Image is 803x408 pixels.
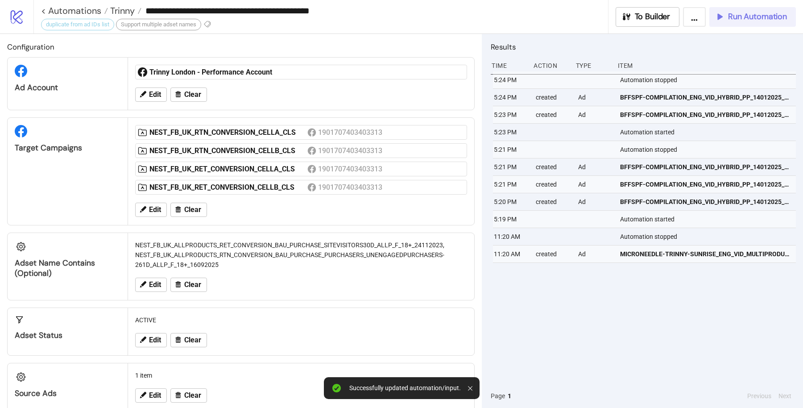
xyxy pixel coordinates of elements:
[491,57,526,74] div: Time
[135,203,167,217] button: Edit
[577,176,613,193] div: Ad
[318,182,384,193] div: 1901707403403313
[318,145,384,156] div: 1901707403403313
[493,158,529,175] div: 5:21 PM
[620,158,792,175] a: BFFSPF-COMPILATION_ENG_VID_HYBRID_PP_14012025_CC_SC7_USP9_TL_
[318,127,384,138] div: 1901707403403313
[577,246,613,262] div: Ad
[108,6,141,15] a: Trinny
[318,163,384,175] div: 1901707403403313
[184,281,201,289] span: Clear
[776,391,794,401] button: Next
[577,89,613,106] div: Ad
[620,179,792,189] span: BFFSPF-COMPILATION_ENG_VID_HYBRID_PP_14012025_CC_SC7_USP9_TL_
[620,193,792,210] a: BFFSPF-COMPILATION_ENG_VID_HYBRID_PP_14012025_CC_SC7_USP9_TL_
[535,176,571,193] div: created
[15,330,120,341] div: Adset Status
[619,228,798,245] div: Automation stopped
[149,67,307,77] div: Trinny London - Performance Account
[493,71,529,88] div: 5:24 PM
[535,246,571,262] div: created
[620,92,792,102] span: BFFSPF-COMPILATION_ENG_VID_HYBRID_PP_14012025_CC_SC7_USP9_TL_
[149,391,161,400] span: Edit
[620,249,792,259] span: MICRONEEDLE-TRINNY-SUNRISE_ENG_VID_MULTIPRODUCT_SP_22092025_CC_SC10_USP9_TL_
[491,391,505,401] span: Page
[491,41,796,53] h2: Results
[620,106,792,123] a: BFFSPF-COMPILATION_ENG_VID_HYBRID_PP_14012025_CC_SC7_USP9_TL_
[108,5,135,17] span: Trinny
[535,89,571,106] div: created
[184,91,201,99] span: Clear
[7,41,475,53] h2: Configuration
[184,391,201,400] span: Clear
[577,193,613,210] div: Ad
[493,106,529,123] div: 5:23 PM
[184,206,201,214] span: Clear
[619,141,798,158] div: Automation stopped
[493,176,529,193] div: 5:21 PM
[149,206,161,214] span: Edit
[635,12,671,22] span: To Builder
[15,388,120,399] div: Source Ads
[149,281,161,289] span: Edit
[493,193,529,210] div: 5:20 PM
[349,384,461,392] div: Successfully updated automation/input.
[619,71,798,88] div: Automation stopped
[505,391,514,401] button: 1
[619,124,798,141] div: Automation started
[149,146,307,156] div: NEST_FB_UK_RTN_CONVERSION_CELLB_CLS
[620,162,792,172] span: BFFSPF-COMPILATION_ENG_VID_HYBRID_PP_14012025_CC_SC7_USP9_TL_
[170,388,207,403] button: Clear
[535,193,571,210] div: created
[709,7,796,27] button: Run Automation
[577,158,613,175] div: Ad
[41,19,114,30] div: duplicate from ad IDs list
[493,246,529,262] div: 11:20 AM
[15,258,120,279] div: Adset Name contains (optional)
[617,57,796,74] div: Item
[170,203,207,217] button: Clear
[577,106,613,123] div: Ad
[620,89,792,106] a: BFFSPF-COMPILATION_ENG_VID_HYBRID_PP_14012025_CC_SC7_USP9_TL_
[132,367,471,384] div: 1 item
[41,6,108,15] a: < Automations
[745,391,774,401] button: Previous
[620,176,792,193] a: BFFSPF-COMPILATION_ENG_VID_HYBRID_PP_14012025_CC_SC7_USP9_TL_
[170,87,207,102] button: Clear
[135,333,167,347] button: Edit
[15,83,120,93] div: Ad Account
[619,211,798,228] div: Automation started
[149,91,161,99] span: Edit
[728,12,787,22] span: Run Automation
[116,19,201,30] div: Support multiple adset names
[135,388,167,403] button: Edit
[535,106,571,123] div: created
[533,57,568,74] div: Action
[149,183,307,192] div: NEST_FB_UK_RET_CONVERSION_CELLB_CLS
[493,228,529,245] div: 11:20 AM
[620,110,792,120] span: BFFSPF-COMPILATION_ENG_VID_HYBRID_PP_14012025_CC_SC7_USP9_TL_
[575,57,611,74] div: Type
[683,7,706,27] button: ...
[15,143,120,153] div: Target Campaigns
[493,89,529,106] div: 5:24 PM
[149,336,161,344] span: Edit
[620,197,792,207] span: BFFSPF-COMPILATION_ENG_VID_HYBRID_PP_14012025_CC_SC7_USP9_TL_
[493,141,529,158] div: 5:21 PM
[170,278,207,292] button: Clear
[184,336,201,344] span: Clear
[132,237,471,273] div: NEST_FB_UK_ALLPRODUCTS_RET_CONVERSION_BAU_PURCHASE_SITEVISITORS30D_ALLP_F_18+_24112023, NEST_FB_U...
[149,128,307,137] div: NEST_FB_UK_RTN_CONVERSION_CELLA_CLS
[149,164,307,174] div: NEST_FB_UK_RET_CONVERSION_CELLA_CLS
[535,158,571,175] div: created
[493,124,529,141] div: 5:23 PM
[620,246,792,262] a: MICRONEEDLE-TRINNY-SUNRISE_ENG_VID_MULTIPRODUCT_SP_22092025_CC_SC10_USP9_TL_
[135,278,167,292] button: Edit
[135,87,167,102] button: Edit
[132,312,471,329] div: ACTIVE
[493,211,529,228] div: 5:19 PM
[616,7,680,27] button: To Builder
[170,333,207,347] button: Clear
